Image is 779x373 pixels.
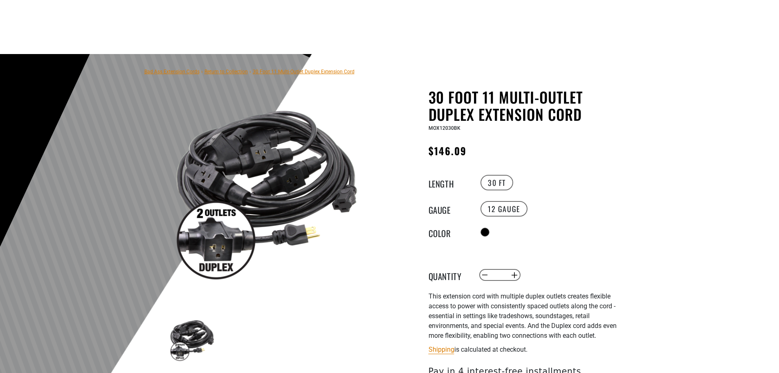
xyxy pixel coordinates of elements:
span: MOX12030BK [429,125,460,131]
label: Quantity [429,270,469,280]
legend: Color [429,227,469,237]
a: Shipping [429,346,454,353]
h1: 30 Foot 11 Multi-Outlet Duplex Extension Cord [429,88,629,123]
span: 30 Foot 11 Multi-Outlet Duplex Extension Cord [253,69,355,75]
div: is calculated at checkout. [429,344,629,355]
span: $146.09 [429,143,467,158]
label: 12 Gauge [480,201,528,217]
a: Return to Collection [204,69,248,75]
legend: Gauge [429,203,469,214]
nav: breadcrumbs [144,66,355,76]
span: › [249,69,251,75]
img: black [168,90,366,287]
span: This extension cord with multiple duplex outlets creates flexible access to power with consistent... [429,292,617,339]
legend: Length [429,177,469,188]
a: Bad Ass Extension Cords [144,69,200,75]
img: black [168,315,216,363]
span: › [201,69,203,75]
label: 30 FT [480,175,513,190]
